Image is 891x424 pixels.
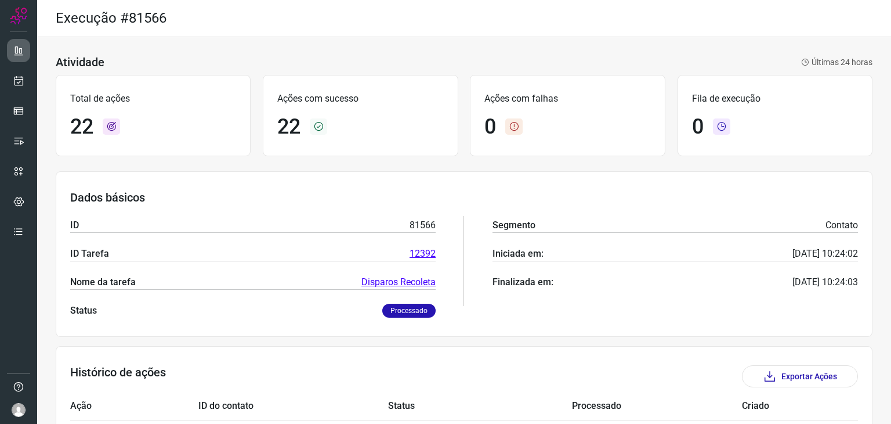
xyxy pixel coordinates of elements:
[277,92,443,106] p: Ações com sucesso
[12,403,26,417] img: avatar-user-boy.jpg
[825,218,858,232] p: Contato
[484,114,496,139] h1: 0
[70,247,109,261] p: ID Tarefa
[70,191,858,204] h3: Dados básicos
[56,10,166,27] h2: Execução #81566
[70,304,97,318] p: Status
[198,392,388,421] td: ID do contato
[382,304,436,318] p: Processado
[361,275,436,289] a: Disparos Recoleta
[10,7,27,24] img: Logo
[70,392,198,421] td: Ação
[742,365,858,387] button: Exportar Ações
[492,275,553,289] p: Finalizada em:
[56,55,104,69] h3: Atividade
[742,392,823,421] td: Criado
[492,247,544,261] p: Iniciada em:
[792,247,858,261] p: [DATE] 10:24:02
[484,92,650,106] p: Ações com falhas
[70,365,166,387] h3: Histórico de ações
[277,114,300,139] h1: 22
[388,392,572,421] td: Status
[70,92,236,106] p: Total de ações
[572,392,742,421] td: Processado
[70,218,79,232] p: ID
[801,56,872,69] p: Últimas 24 horas
[70,114,93,139] h1: 22
[692,114,704,139] h1: 0
[692,92,858,106] p: Fila de execução
[410,247,436,261] a: 12392
[70,275,136,289] p: Nome da tarefa
[492,218,535,232] p: Segmento
[792,275,858,289] p: [DATE] 10:24:03
[410,218,436,232] p: 81566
